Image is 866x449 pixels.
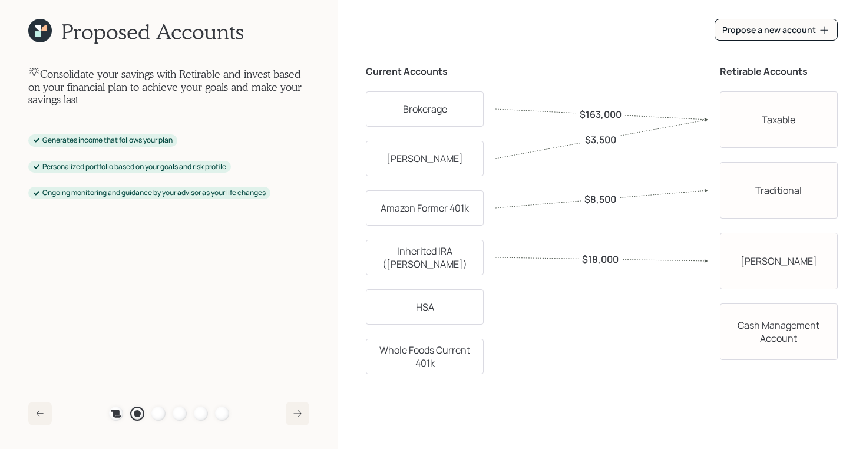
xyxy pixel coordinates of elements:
div: Personalized portfolio based on your goals and risk profile [33,162,226,172]
div: [PERSON_NAME] [720,233,838,289]
label: $3,500 [585,133,616,146]
label: $8,500 [584,193,616,206]
div: [PERSON_NAME] [366,141,484,176]
div: Cash Management Account [720,303,838,360]
div: Brokerage [366,91,484,127]
h1: Proposed Accounts [61,19,244,44]
div: Amazon Former 401k [366,190,484,226]
h5: Retirable Accounts [720,66,808,77]
div: HSA [366,289,484,325]
label: $18,000 [582,253,619,266]
div: Whole Foods Current 401k [366,339,484,374]
div: Ongoing monitoring and guidance by your advisor as your life changes [33,188,266,198]
button: Propose a new account [715,19,838,41]
label: $163,000 [580,108,622,121]
h5: Current Accounts [366,66,448,77]
h4: Consolidate your savings with Retirable and invest based on your financial plan to achieve your g... [28,66,309,106]
div: Propose a new account [722,24,830,36]
div: Generates income that follows your plan [33,136,173,146]
div: Taxable [720,91,838,148]
div: Traditional [720,162,838,219]
div: Inherited IRA ([PERSON_NAME]) [366,240,484,275]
